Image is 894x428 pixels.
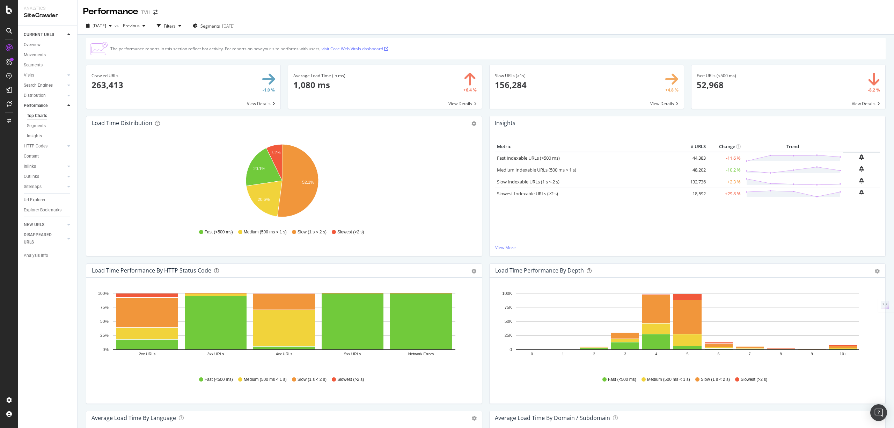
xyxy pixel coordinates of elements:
[495,267,584,274] div: Load Time Performance by Depth
[27,132,42,140] div: Insights
[624,352,626,356] text: 3
[154,20,184,31] button: Filters
[322,46,389,52] a: visit Core Web Vitals dashboard .
[495,413,610,423] h4: Average Load Time by Domain / Subdomain
[780,352,782,356] text: 8
[531,352,533,356] text: 0
[120,23,140,29] span: Previous
[110,46,389,52] div: The performance reports in this section reflect bot activity. For reports on how your site perfor...
[875,269,880,274] div: gear
[408,352,434,356] text: Network Errors
[562,352,564,356] text: 1
[870,404,887,421] div: Open Intercom Messenger
[337,229,364,235] span: Slowest (>2 s)
[205,377,233,383] span: Fast (<500 ms)
[103,347,109,352] text: 0%
[24,102,47,109] div: Performance
[497,190,558,197] a: Slowest Indexable URLs (>2 s)
[24,163,36,170] div: Inlinks
[298,377,327,383] span: Slow (1 s < 2 s)
[24,163,65,170] a: Inlinks
[24,72,65,79] a: Visits
[497,155,560,161] a: Fast Indexable URLs (<500 ms)
[686,352,688,356] text: 5
[92,289,472,370] div: A chart.
[859,154,864,160] div: bell-plus
[593,352,595,356] text: 2
[24,51,46,59] div: Movements
[24,206,61,214] div: Explorer Bookmarks
[859,178,864,183] div: bell-plus
[205,229,233,235] span: Fast (<500 ms)
[471,269,476,274] div: gear
[718,352,720,356] text: 6
[344,352,361,356] text: 5xx URLs
[24,61,72,69] a: Segments
[647,377,690,383] span: Medium (500 ms < 1 s)
[497,167,576,173] a: Medium Indexable URLs (500 ms < 1 s)
[258,197,270,202] text: 20.6%
[680,164,708,176] td: 48,202
[24,173,39,180] div: Outlinks
[505,333,512,338] text: 25K
[100,305,109,310] text: 75%
[24,41,41,49] div: Overview
[24,92,46,99] div: Distribution
[302,180,314,185] text: 52.1%
[24,72,34,79] div: Visits
[708,176,742,188] td: +2.3 %
[90,42,108,55] img: CjTTJyXI.png
[27,132,72,140] a: Insights
[120,20,148,31] button: Previous
[502,291,512,296] text: 100K
[708,142,742,152] th: Change
[505,319,512,324] text: 50K
[100,319,109,324] text: 50%
[24,143,65,150] a: HTTP Codes
[164,23,176,29] div: Filters
[510,347,512,352] text: 0
[93,23,106,29] span: 2025 Oct. 8th
[141,9,151,16] div: TVH
[24,196,72,204] a: Url Explorer
[495,289,876,370] svg: A chart.
[708,164,742,176] td: -10.2 %
[708,188,742,200] td: +29.8 %
[859,190,864,195] div: bell-plus
[24,82,65,89] a: Search Engines
[505,305,512,310] text: 75K
[495,142,680,152] th: Metric
[680,176,708,188] td: 132,736
[24,173,65,180] a: Outlinks
[298,229,327,235] span: Slow (1 s < 2 s)
[749,352,751,356] text: 7
[91,413,176,423] h4: Average Load Time by Language
[680,152,708,164] td: 44,383
[24,221,65,228] a: NEW URLS
[741,377,767,383] span: Slowest (>2 s)
[24,61,43,69] div: Segments
[98,291,109,296] text: 100%
[139,352,156,356] text: 2xx URLs
[24,41,72,49] a: Overview
[92,119,152,126] div: Load Time Distribution
[153,10,157,15] div: arrow-right-arrow-left
[83,6,138,17] div: Performance
[471,121,476,126] div: gear
[222,23,235,29] div: [DATE]
[708,152,742,164] td: -11.6 %
[24,183,42,190] div: Sitemaps
[271,150,281,155] text: 7.2%
[24,231,65,246] a: DISAPPEARED URLS
[27,112,47,119] div: Top Charts
[190,20,237,31] button: Segments[DATE]
[200,23,220,29] span: Segments
[24,252,48,259] div: Analysis Info
[472,416,477,421] i: Options
[27,122,46,130] div: Segments
[92,142,472,223] svg: A chart.
[253,166,265,171] text: 20.1%
[495,245,880,251] a: View More
[27,112,72,119] a: Top Charts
